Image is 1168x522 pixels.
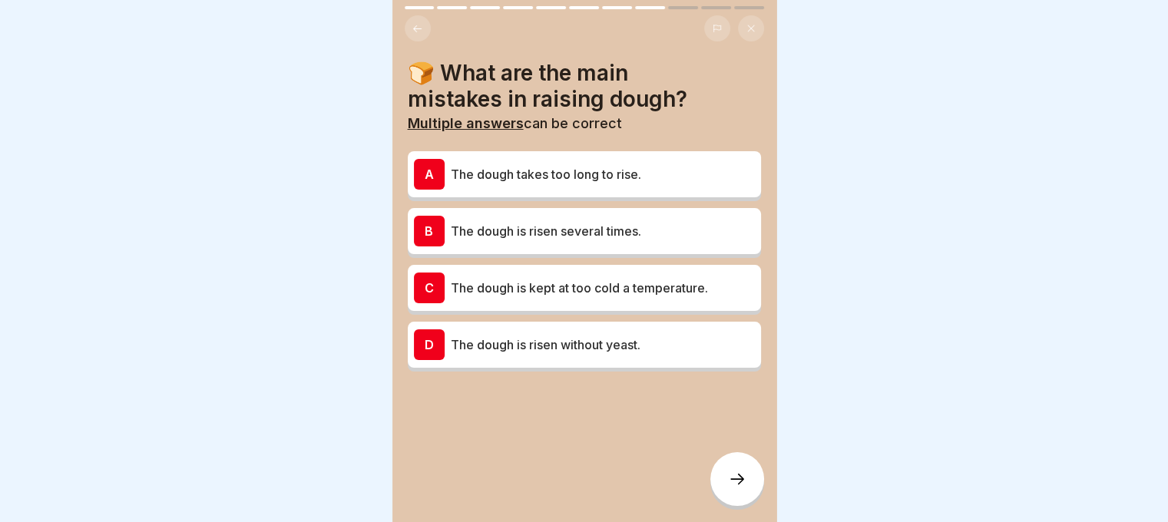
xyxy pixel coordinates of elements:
[408,60,761,112] h4: 🍞 What are the main mistakes in raising dough?
[414,329,445,360] div: D
[451,335,755,354] p: The dough is risen without yeast.
[451,222,755,240] p: The dough is risen several times.
[408,115,761,132] p: can be correct
[414,159,445,190] div: A
[451,279,755,297] p: The dough is kept at too cold a temperature.
[414,216,445,246] div: B
[414,273,445,303] div: C
[451,165,755,183] p: The dough takes too long to rise.
[408,115,524,131] b: Multiple answers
